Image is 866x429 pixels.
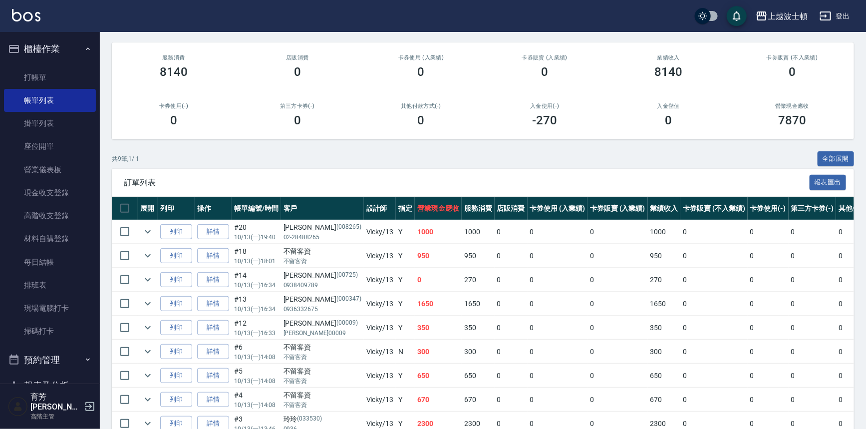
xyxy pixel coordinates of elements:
img: Logo [12,9,40,21]
td: Y [396,364,415,388]
td: Y [396,244,415,268]
a: 高階收支登錄 [4,204,96,227]
button: 列印 [160,272,192,288]
div: 玲玲 [284,414,361,425]
th: 服務消費 [462,197,495,220]
th: 卡券使用 (入業績) [528,197,588,220]
div: [PERSON_NAME] [284,318,361,329]
h3: 0 [170,113,177,127]
th: 列印 [158,197,195,220]
p: 10/13 (一) 16:33 [234,329,279,338]
a: 材料自購登錄 [4,227,96,250]
td: 1650 [462,292,495,316]
button: expand row [140,368,155,383]
span: 訂單列表 [124,178,810,188]
td: 0 [528,340,588,364]
td: Vicky /13 [364,220,396,244]
a: 報表匯出 [810,177,847,187]
th: 營業現金應收 [415,197,462,220]
td: 0 [495,340,528,364]
th: 設計師 [364,197,396,220]
td: 0 [495,268,528,292]
h3: 0 [789,65,796,79]
td: 350 [648,316,681,340]
td: 650 [462,364,495,388]
button: expand row [140,272,155,287]
p: 0936332675 [284,305,361,314]
td: 0 [680,316,747,340]
td: 0 [789,220,837,244]
a: 詳情 [197,320,229,336]
h2: 入金儲值 [618,103,718,109]
a: 帳單列表 [4,89,96,112]
button: 報表及分析 [4,373,96,399]
h2: 業績收入 [618,54,718,61]
td: 1000 [415,220,462,244]
th: 店販消費 [495,197,528,220]
td: 0 [587,364,648,388]
td: Vicky /13 [364,364,396,388]
h2: 卡券販賣 (入業績) [495,54,594,61]
div: 上越波士頓 [768,10,808,22]
button: 報表匯出 [810,175,847,190]
p: [PERSON_NAME]00009 [284,329,361,338]
td: 0 [748,316,789,340]
button: 列印 [160,344,192,360]
a: 現場電腦打卡 [4,297,96,320]
p: 10/13 (一) 16:34 [234,305,279,314]
button: expand row [140,296,155,311]
td: 0 [748,244,789,268]
a: 詳情 [197,224,229,240]
th: 展開 [138,197,158,220]
td: 670 [415,388,462,412]
td: 270 [648,268,681,292]
button: 櫃檯作業 [4,36,96,62]
td: 0 [789,244,837,268]
h2: 卡券販賣 (不入業績) [742,54,842,61]
td: 1650 [648,292,681,316]
a: 現金收支登錄 [4,181,96,204]
button: 列印 [160,392,192,408]
p: 不留客資 [284,401,361,410]
td: 0 [789,292,837,316]
td: 0 [587,292,648,316]
td: 0 [748,340,789,364]
td: 1000 [648,220,681,244]
h2: 店販消費 [248,54,347,61]
p: 不留客資 [284,377,361,386]
td: #18 [232,244,281,268]
button: 全部展開 [818,151,855,167]
button: expand row [140,248,155,263]
th: 指定 [396,197,415,220]
td: 0 [587,340,648,364]
div: [PERSON_NAME] [284,270,361,281]
h5: 育芳[PERSON_NAME] [30,392,81,412]
td: 300 [648,340,681,364]
td: 650 [415,364,462,388]
p: 10/13 (一) 14:08 [234,401,279,410]
td: Vicky /13 [364,244,396,268]
a: 排班表 [4,274,96,297]
p: 10/13 (一) 14:08 [234,353,279,362]
h3: -270 [533,113,558,127]
td: 650 [648,364,681,388]
h3: 0 [294,113,301,127]
th: 卡券販賣 (不入業績) [680,197,747,220]
td: 0 [748,388,789,412]
td: 0 [680,364,747,388]
div: 不留客資 [284,342,361,353]
td: 0 [495,220,528,244]
p: 不留客資 [284,353,361,362]
button: 預約管理 [4,347,96,373]
td: 350 [415,316,462,340]
button: expand row [140,344,155,359]
td: #5 [232,364,281,388]
button: 登出 [816,7,854,25]
td: #13 [232,292,281,316]
td: 0 [528,244,588,268]
th: 卡券使用(-) [748,197,789,220]
td: 950 [648,244,681,268]
div: 不留客資 [284,366,361,377]
td: 0 [789,268,837,292]
a: 營業儀表板 [4,158,96,181]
